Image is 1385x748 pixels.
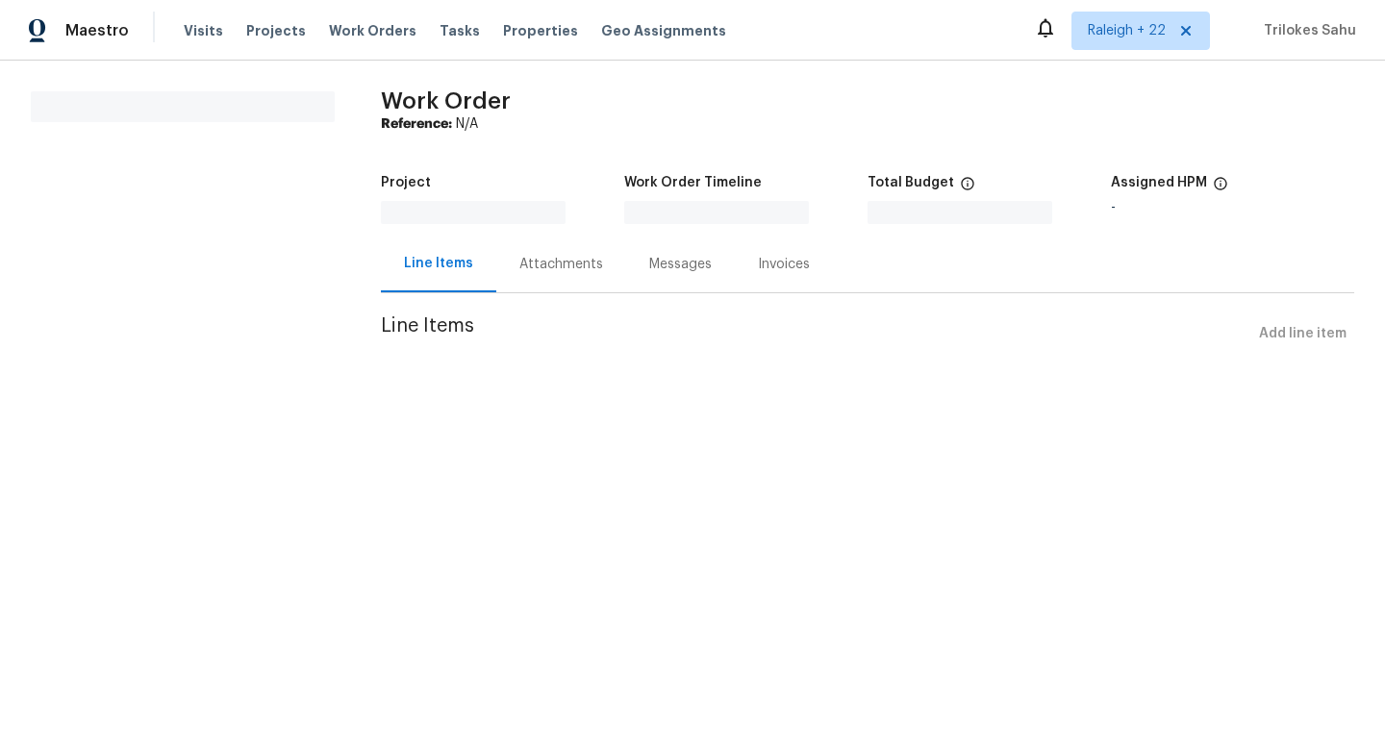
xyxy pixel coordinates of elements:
[404,254,473,273] div: Line Items
[381,89,511,112] span: Work Order
[381,114,1354,134] div: N/A
[1213,176,1228,201] span: The hpm assigned to this work order.
[519,255,603,274] div: Attachments
[381,176,431,189] h5: Project
[624,176,762,189] h5: Work Order Timeline
[649,255,712,274] div: Messages
[1111,201,1354,214] div: -
[758,255,810,274] div: Invoices
[184,21,223,40] span: Visits
[601,21,726,40] span: Geo Assignments
[381,117,452,131] b: Reference:
[1088,21,1166,40] span: Raleigh + 22
[440,24,480,37] span: Tasks
[960,176,975,201] span: The total cost of line items that have been proposed by Opendoor. This sum includes line items th...
[329,21,416,40] span: Work Orders
[1111,176,1207,189] h5: Assigned HPM
[65,21,129,40] span: Maestro
[1256,21,1356,40] span: Trilokes Sahu
[381,316,1251,352] span: Line Items
[246,21,306,40] span: Projects
[868,176,954,189] h5: Total Budget
[503,21,578,40] span: Properties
